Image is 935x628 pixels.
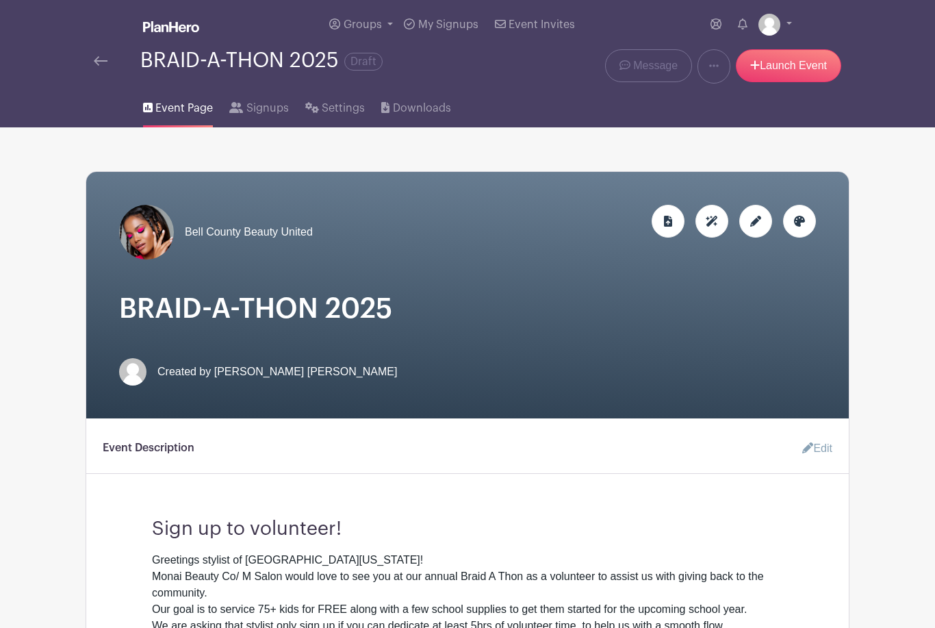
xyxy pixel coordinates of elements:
span: Event Page [155,100,213,116]
a: Message [605,49,692,82]
span: Downloads [393,100,451,116]
a: Edit [791,435,832,462]
span: Signups [246,100,289,116]
a: Bell County Beauty United [119,205,313,260]
img: Screenshot%202024-07-18%20at%202.53.13%E2%80%AFPM.png [119,205,174,260]
span: Event Invites [509,19,575,30]
img: logo_white-6c42ec7e38ccf1d336a20a19083b03d10ae64f83f12c07503d8b9e83406b4c7d.svg [143,21,199,32]
h3: Sign up to volunteer! [152,507,783,541]
a: Event Page [143,84,213,127]
span: Created by [PERSON_NAME] [PERSON_NAME] [157,364,397,380]
span: Bell County Beauty United [185,224,313,240]
img: back-arrow-29a5d9b10d5bd6ae65dc969a981735edf675c4d7a1fe02e03b50dbd4ba3cdb55.svg [94,56,107,66]
a: Downloads [381,84,450,127]
span: Settings [322,100,365,116]
h6: Event Description [103,442,194,455]
img: default-ce2991bfa6775e67f084385cd625a349d9dcbb7a52a09fb2fda1e96e2d18dcdb.png [119,358,146,386]
span: Message [633,58,678,74]
span: My Signups [418,19,478,30]
span: Groups [344,19,382,30]
h1: BRAID-A-THON 2025 [119,292,816,325]
img: default-ce2991bfa6775e67f084385cd625a349d9dcbb7a52a09fb2fda1e96e2d18dcdb.png [758,14,780,36]
span: Draft [344,53,383,71]
div: BRAID-A-THON 2025 [140,49,383,72]
a: Launch Event [736,49,841,82]
a: Settings [305,84,365,127]
a: Signups [229,84,288,127]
